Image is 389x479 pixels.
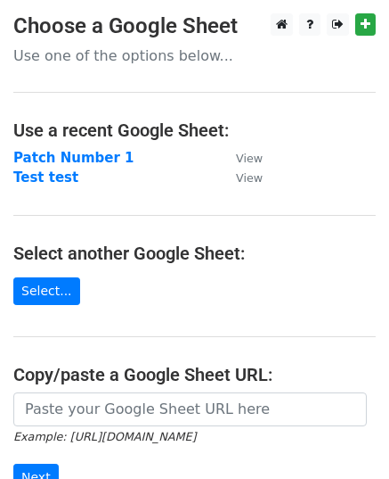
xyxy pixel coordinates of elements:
[13,13,376,39] h3: Choose a Google Sheet
[218,169,263,186] a: View
[13,364,376,385] h4: Copy/paste a Google Sheet URL:
[300,393,389,479] iframe: Chat Widget
[13,169,78,186] a: Test test
[236,171,263,185] small: View
[13,430,196,443] small: Example: [URL][DOMAIN_NAME]
[13,277,80,305] a: Select...
[236,152,263,165] small: View
[13,392,367,426] input: Paste your Google Sheet URL here
[13,46,376,65] p: Use one of the options below...
[218,150,263,166] a: View
[13,243,376,264] h4: Select another Google Sheet:
[13,120,376,141] h4: Use a recent Google Sheet:
[13,150,134,166] a: Patch Number 1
